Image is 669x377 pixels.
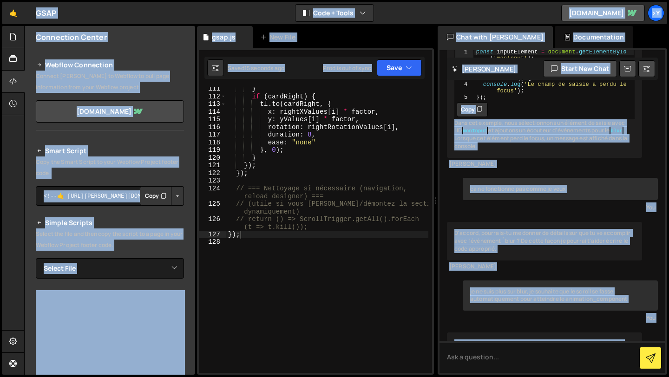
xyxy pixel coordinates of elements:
[462,128,488,134] code: monInput
[199,185,226,200] div: 124
[543,60,617,77] button: Start new chat
[199,231,226,239] div: 127
[648,5,664,21] a: >Y
[36,186,184,206] textarea: <!--🤙 [URL][PERSON_NAME][DOMAIN_NAME]> <script>document.addEventListener("DOMContentLoaded", func...
[228,64,284,72] div: Saved
[449,160,640,168] div: [PERSON_NAME]
[455,49,473,62] div: 1
[199,200,226,215] div: 125
[377,59,422,76] button: Save
[555,26,633,48] div: Documentation
[36,59,184,71] h2: Webflow Connection
[199,85,226,93] div: 111
[449,263,640,271] div: [PERSON_NAME]
[463,280,658,311] div: je ne suis plus sur blur, je souhaite que le scroll se fasse automatiquement pour atteindre le an...
[199,123,226,131] div: 116
[199,177,226,185] div: 123
[295,5,374,21] button: Code + Tools
[561,5,645,21] a: [DOMAIN_NAME]
[36,71,184,93] p: Connect [PERSON_NAME] to Webflow to pull page information from your Webflow project
[212,32,236,42] div: gsap.js
[199,139,226,147] div: 118
[36,32,107,42] h2: Connection Center
[199,131,226,139] div: 117
[36,7,57,19] div: GSAP
[610,128,623,134] code: blur
[199,108,226,116] div: 114
[452,65,516,73] h2: [PERSON_NAME]
[199,169,226,177] div: 122
[244,64,284,72] div: 15 seconds ago
[438,26,553,48] div: Chat with [PERSON_NAME]
[140,186,184,206] div: Button group with nested dropdown
[323,64,371,72] div: Prod is out of sync
[36,100,184,123] a: [DOMAIN_NAME]
[199,146,226,154] div: 119
[36,217,184,228] h2: Simple Scripts
[2,2,25,24] a: 🤙
[36,228,184,251] p: Select the file and then copy the script to a page in your Webflow Project footer code.
[199,238,226,246] div: 128
[455,94,473,101] div: 5
[199,93,226,101] div: 112
[465,202,656,212] div: You
[199,100,226,108] div: 113
[199,154,226,162] div: 120
[36,156,184,179] p: Copy the Smart Script to your Webflow Project footer code.
[199,162,226,169] div: 121
[447,222,642,260] div: D'accord, pourrais-tu me donner de détails sur que tu ve accomplir avec l'événement `blur ? De ce...
[199,215,226,231] div: 126
[260,32,299,42] div: New File
[455,81,473,94] div: 4
[465,313,656,323] div: You
[457,102,488,117] button: Copy
[140,186,171,206] button: Copy
[447,17,642,158] div: D'accord! Voici un exemple de code qui utilise l'événement pour détecter quand un champ de saisie...
[463,178,658,201] div: ca ne fonctionne pas comme je veux
[36,145,184,156] h2: Smart Script
[199,116,226,123] div: 115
